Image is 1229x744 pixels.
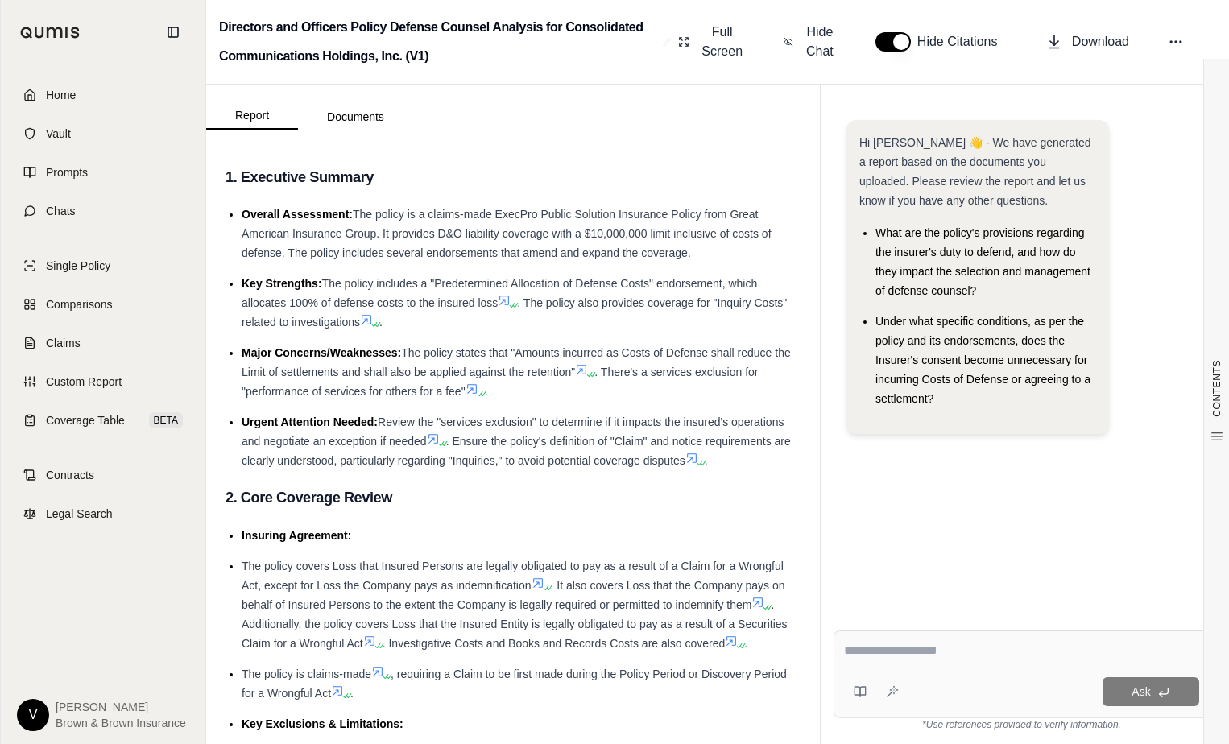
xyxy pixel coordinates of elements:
button: Collapse sidebar [160,19,186,45]
span: , requiring a Claim to be first made during the Policy Period or Discovery Period for a Wrongful Act [242,668,787,700]
span: . [379,316,383,329]
a: Prompts [10,155,196,190]
button: Full Screen [672,16,751,68]
button: Documents [298,104,413,130]
span: Single Policy [46,258,110,274]
div: V [17,699,49,731]
a: Vault [10,116,196,151]
span: Contracts [46,467,94,483]
span: . [705,454,708,467]
a: Coverage TableBETA [10,403,196,438]
span: Urgent Attention Needed: [242,415,378,428]
span: Key Exclusions & Limitations: [242,717,403,730]
span: Home [46,87,76,103]
a: Single Policy [10,248,196,283]
span: Hi [PERSON_NAME] 👋 - We have generated a report based on the documents you uploaded. Please revie... [859,136,1091,207]
a: Chats [10,193,196,229]
span: Chats [46,203,76,219]
span: The policy includes a "Predetermined Allocation of Defense Costs" endorsement, which allocates 10... [242,277,757,309]
span: Hide Chat [803,23,837,61]
span: The policy states that "Amounts incurred as Costs of Defense shall reduce the Limit of settlement... [242,346,791,378]
a: Home [10,77,196,113]
span: Full Screen [699,23,745,61]
span: Under what specific conditions, as per the policy and its endorsements, does the Insurer's consen... [875,315,1090,405]
span: Custom Report [46,374,122,390]
span: . It also covers Loss that the Company pays on behalf of Insured Persons to the extent the Compan... [242,579,785,611]
span: The policy covers Loss that Insured Persons are legally obligated to pay as a result of a Claim f... [242,560,784,592]
span: . Investigative Costs and Books and Records Costs are also covered [383,637,726,650]
span: . [744,637,747,650]
h3: 1. Executive Summary [226,163,801,192]
span: . [485,385,488,398]
span: What are the policy's provisions regarding the insurer's duty to defend, and how do they impact t... [875,226,1090,297]
button: Report [206,102,298,130]
button: Download [1040,26,1136,58]
span: Review the "services exclusion" to determine if it impacts the insured's operations and negotiate... [242,415,784,448]
span: . Additionally, the policy covers Loss that the Insured Entity is legally obligated to pay as a r... [242,598,788,650]
span: BETA [149,412,183,428]
div: *Use references provided to verify information. [834,718,1210,731]
span: Claims [46,335,81,351]
h2: Directors and Officers Policy Defense Counsel Analysis for Consolidated Communications Holdings, ... [219,13,656,71]
a: Custom Report [10,364,196,399]
span: The policy is claims-made [242,668,371,680]
span: Hide Citations [917,32,1008,52]
span: CONTENTS [1210,360,1223,417]
span: The policy is a claims-made ExecPro Public Solution Insurance Policy from Great American Insuranc... [242,208,772,259]
a: Comparisons [10,287,196,322]
span: Comparisons [46,296,112,312]
span: . [350,687,354,700]
span: Prompts [46,164,88,180]
span: Legal Search [46,506,113,522]
span: Vault [46,126,71,142]
span: [PERSON_NAME] [56,699,186,715]
span: Brown & Brown Insurance [56,715,186,731]
span: Insuring Agreement: [242,529,351,542]
a: Contracts [10,457,196,493]
span: Major Concerns/Weaknesses: [242,346,401,359]
span: Ask [1132,685,1150,698]
a: Legal Search [10,496,196,531]
button: Hide Chat [777,16,843,68]
h3: 2. Core Coverage Review [226,483,801,512]
span: Download [1072,32,1129,52]
span: Key Strengths: [242,277,322,290]
img: Qumis Logo [20,27,81,39]
span: . Ensure the policy's definition of "Claim" and notice requirements are clearly understood, parti... [242,435,791,467]
span: Coverage Table [46,412,125,428]
button: Ask [1103,677,1199,706]
span: . There's a services exclusion for "performance of services for others for a fee" [242,366,759,398]
span: Overall Assessment: [242,208,353,221]
a: Claims [10,325,196,361]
